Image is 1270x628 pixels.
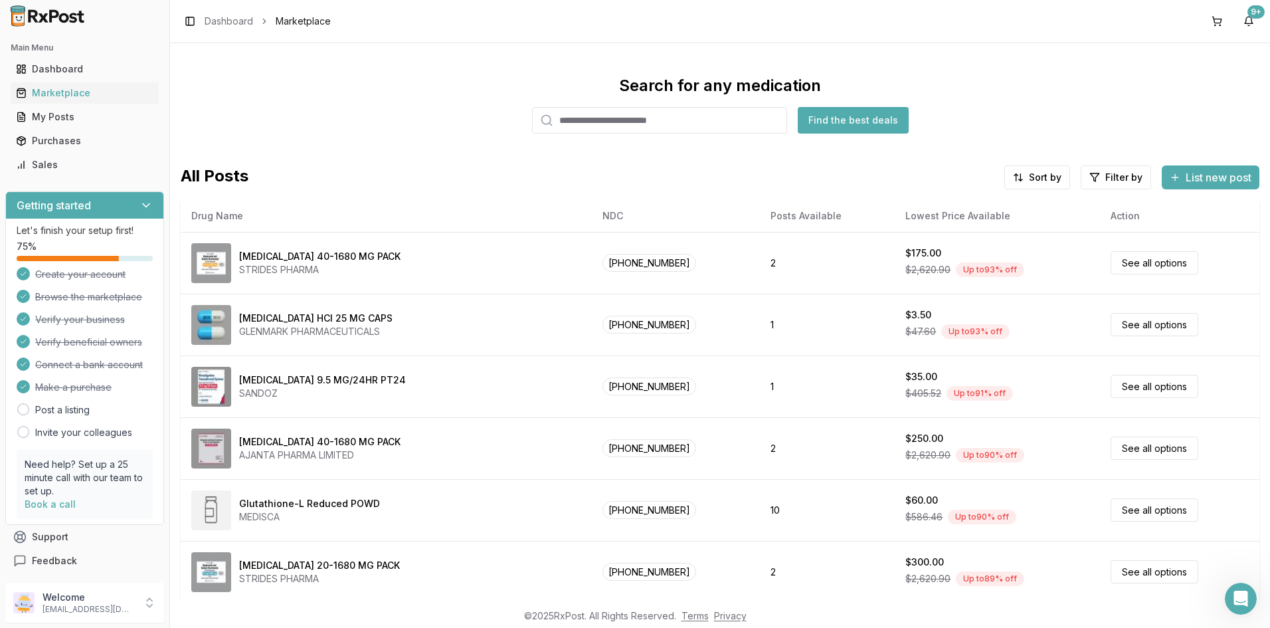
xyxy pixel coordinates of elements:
td: 2 [760,417,895,479]
span: $405.52 [905,387,941,400]
p: [EMAIL_ADDRESS][DOMAIN_NAME] [43,604,135,615]
span: Verify your business [35,313,125,326]
a: See all options [1111,560,1198,583]
a: See all options [1111,251,1198,274]
a: See all options [1111,375,1198,398]
span: [PHONE_NUMBER] [602,254,696,272]
p: Need help? Set up a 25 minute call with our team to set up. [25,458,145,498]
button: Feedback [5,549,164,573]
img: Rivastigmine 9.5 MG/24HR PT24 [191,367,231,407]
td: 1 [760,294,895,356]
h2: Main Menu [11,43,159,53]
div: Up to 93 % off [941,324,1010,339]
span: [PHONE_NUMBER] [602,377,696,395]
div: $175.00 [905,247,941,260]
span: Filter by [1105,171,1142,184]
a: See all options [1111,437,1198,460]
div: AJANTA PHARMA LIMITED [239,449,401,462]
button: Find the best deals [798,107,909,134]
th: Action [1100,200,1259,232]
td: 10 [760,479,895,541]
a: See all options [1111,498,1198,522]
button: Purchases [5,130,164,152]
div: GLENMARK PHARMACEUTICALS [239,325,393,338]
div: Up to 93 % off [956,262,1024,277]
div: Dashboard [16,62,153,76]
div: Search for any medication [619,75,821,96]
div: $250.00 [905,432,943,445]
img: Glutathione-L Reduced POWD [191,490,231,530]
span: Sort by [1029,171,1061,184]
a: My Posts [11,105,159,129]
button: My Posts [5,106,164,128]
div: Purchases [16,134,153,148]
img: Omeprazole-Sodium Bicarbonate 40-1680 MG PACK [191,243,231,283]
span: $47.60 [905,325,936,338]
a: Post a listing [35,403,90,417]
div: MEDISCA [239,510,380,524]
div: $60.00 [905,494,938,507]
nav: breadcrumb [205,15,331,28]
button: 9+ [1238,11,1259,32]
span: [PHONE_NUMBER] [602,501,696,519]
button: Sort by [1004,165,1070,189]
a: Privacy [714,610,747,621]
a: Dashboard [11,57,159,81]
div: Up to 91 % off [947,386,1013,401]
span: $2,620.90 [905,263,951,276]
div: SANDOZ [239,387,406,400]
span: Feedback [32,554,77,568]
div: Up to 90 % off [948,510,1016,524]
span: Browse the marketplace [35,290,142,304]
a: Purchases [11,129,159,153]
div: [MEDICAL_DATA] 9.5 MG/24HR PT24 [239,373,406,387]
a: Terms [681,610,709,621]
td: 1 [760,356,895,417]
div: Sales [16,158,153,171]
div: STRIDES PHARMA [239,263,401,276]
img: RxPost Logo [5,5,90,27]
div: [MEDICAL_DATA] 40-1680 MG PACK [239,435,401,449]
div: $300.00 [905,556,944,569]
button: Support [5,525,164,549]
div: My Posts [16,110,153,124]
span: All Posts [181,165,248,189]
span: $2,620.90 [905,572,951,585]
div: [MEDICAL_DATA] HCl 25 MG CAPS [239,312,393,325]
th: Lowest Price Available [895,200,1100,232]
img: Omeprazole-Sodium Bicarbonate 20-1680 MG PACK [191,552,231,592]
a: Book a call [25,498,76,510]
span: [PHONE_NUMBER] [602,563,696,581]
div: Up to 89 % off [956,572,1024,586]
button: Sales [5,154,164,175]
span: 75 % [17,240,37,253]
span: [PHONE_NUMBER] [602,316,696,334]
span: $2,620.90 [905,449,951,462]
span: List new post [1186,169,1251,185]
th: Drug Name [181,200,592,232]
span: Create your account [35,268,126,281]
span: Verify beneficial owners [35,336,142,349]
h3: Getting started [17,197,91,213]
a: Marketplace [11,81,159,105]
img: Omeprazole-Sodium Bicarbonate 40-1680 MG PACK [191,429,231,469]
a: Sales [11,153,159,177]
span: [PHONE_NUMBER] [602,439,696,457]
div: [MEDICAL_DATA] 20-1680 MG PACK [239,559,400,572]
a: Dashboard [205,15,253,28]
p: Let's finish your setup first! [17,224,153,237]
a: List new post [1162,172,1259,185]
div: 9+ [1247,5,1265,19]
span: Make a purchase [35,381,112,394]
div: Marketplace [16,86,153,100]
button: Dashboard [5,58,164,80]
button: List new post [1162,165,1259,189]
td: 2 [760,232,895,294]
a: Invite your colleagues [35,426,132,439]
img: User avatar [13,592,35,613]
p: Welcome [43,591,135,604]
div: $35.00 [905,370,937,383]
td: 2 [760,541,895,603]
iframe: Intercom live chat [1225,583,1257,615]
button: Filter by [1081,165,1151,189]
